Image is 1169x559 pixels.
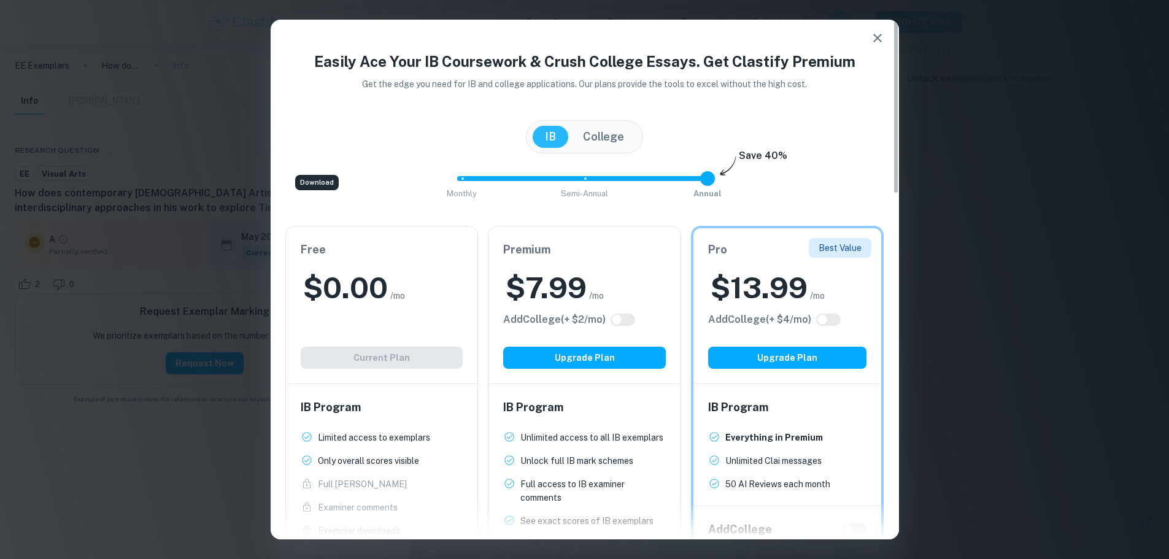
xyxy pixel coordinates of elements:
h6: Pro [708,241,867,258]
p: Full access to IB examiner comments [520,477,666,504]
button: Upgrade Plan [503,347,666,369]
p: Unlimited access to all IB exemplars [520,431,663,444]
span: Semi-Annual [561,189,608,198]
button: College [571,126,636,148]
h6: Click to see all the additional College features. [708,312,811,327]
h6: Premium [503,241,666,258]
button: IB [533,126,568,148]
p: Unlimited Clai messages [725,454,822,468]
button: Upgrade Plan [708,347,867,369]
h2: $ 7.99 [506,268,587,307]
div: Download [295,175,339,190]
p: Best Value [819,241,862,255]
p: Only overall scores visible [318,454,419,468]
span: Annual [693,189,722,198]
span: /mo [589,289,604,303]
p: Limited access to exemplars [318,431,430,444]
h2: $ 0.00 [303,268,388,307]
h6: IB Program [708,399,867,416]
p: Unlock full IB mark schemes [520,454,633,468]
h4: Easily Ace Your IB Coursework & Crush College Essays. Get Clastify Premium [285,50,884,72]
h2: $ 13.99 [711,268,808,307]
span: /mo [390,289,405,303]
h6: Click to see all the additional College features. [503,312,606,327]
p: Everything in Premium [725,431,823,444]
p: Get the edge you need for IB and college applications. Our plans provide the tools to excel witho... [345,77,824,91]
span: Monthly [447,189,477,198]
h6: Save 40% [739,148,787,169]
img: subscription-arrow.svg [720,156,736,177]
p: Full [PERSON_NAME] [318,477,407,491]
span: /mo [810,289,825,303]
h6: IB Program [503,399,666,416]
h6: Free [301,241,463,258]
p: 50 AI Reviews each month [725,477,830,491]
h6: IB Program [301,399,463,416]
